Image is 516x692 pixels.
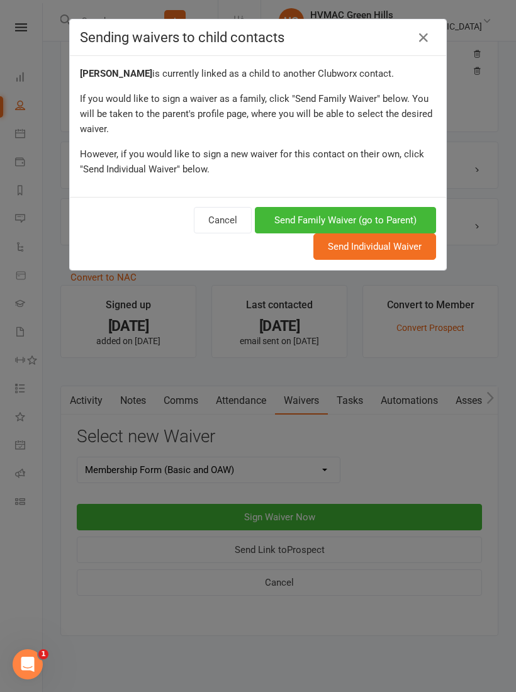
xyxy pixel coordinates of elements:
[313,233,436,260] button: Send Individual Waiver
[80,147,436,177] div: However, if you would like to sign a new waiver for this contact on their own, click "Send Indivi...
[194,207,252,233] button: Cancel
[80,30,436,45] h4: Sending waivers to child contacts
[38,649,48,659] span: 1
[13,649,43,679] iframe: Intercom live chat
[80,91,436,137] div: If you would like to sign a waiver as a family, click "Send Family Waiver" below. You will be tak...
[255,207,436,233] button: Send Family Waiver (go to Parent)
[413,28,434,48] a: Close
[80,68,152,79] strong: [PERSON_NAME]
[80,66,436,81] div: is currently linked as a child to another Clubworx contact.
